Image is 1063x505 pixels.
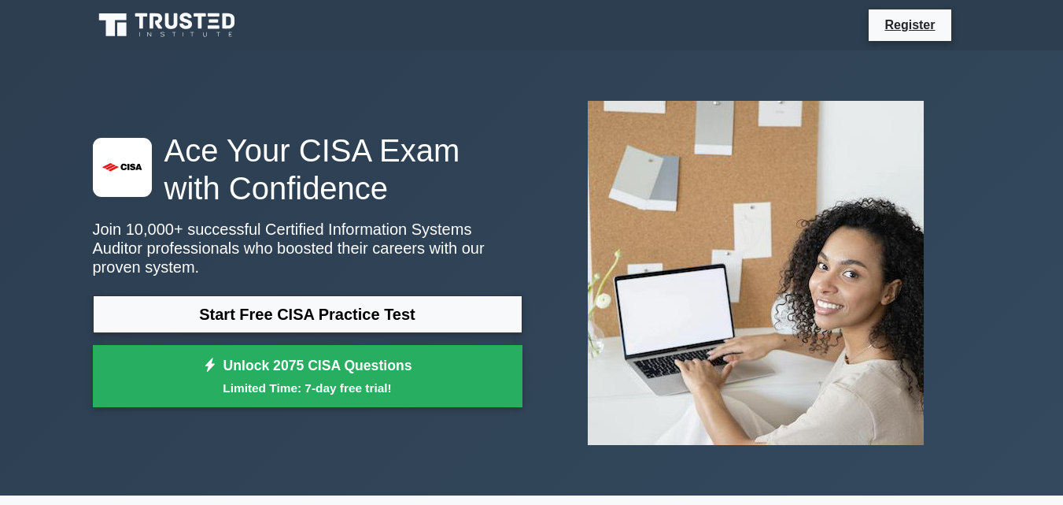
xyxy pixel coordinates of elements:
[93,345,522,408] a: Unlock 2075 CISA QuestionsLimited Time: 7-day free trial!
[113,379,503,397] small: Limited Time: 7-day free trial!
[93,220,522,277] p: Join 10,000+ successful Certified Information Systems Auditor professionals who boosted their car...
[875,15,944,35] a: Register
[93,132,522,207] h1: Ace Your CISA Exam with Confidence
[93,295,522,333] a: Start Free CISA Practice Test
